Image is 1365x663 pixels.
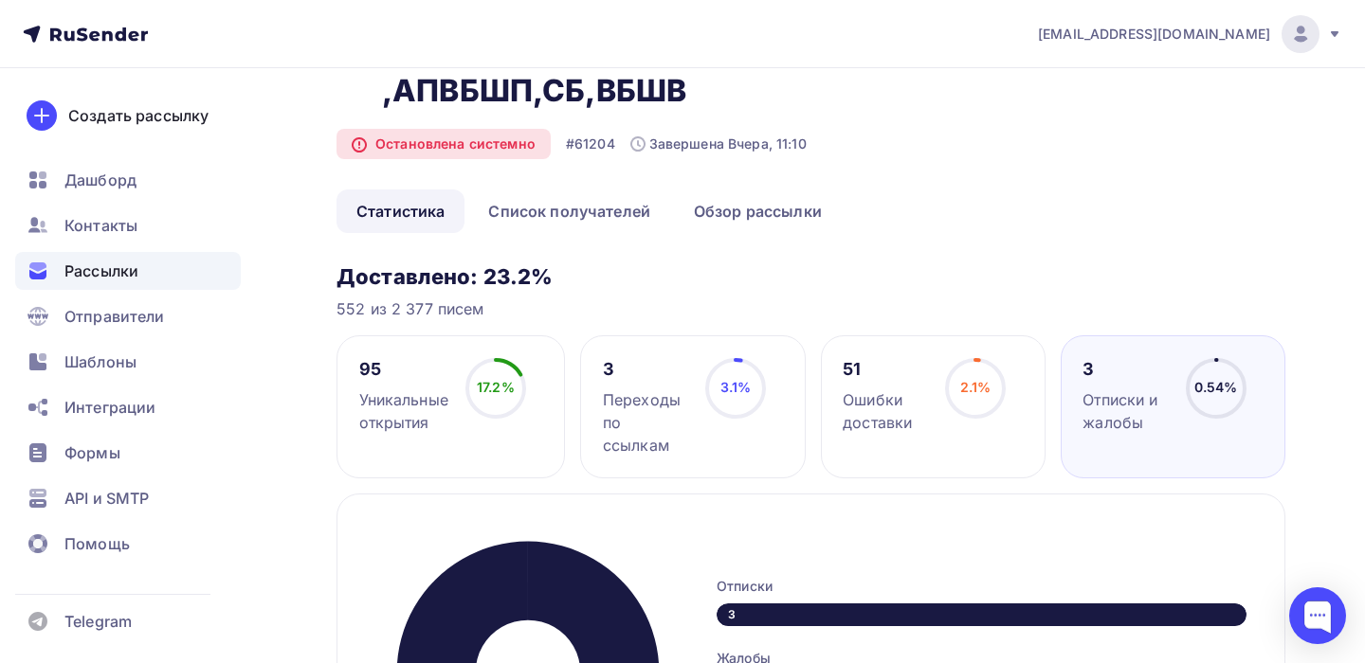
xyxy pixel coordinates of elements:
a: Список получателей [468,189,670,233]
a: Статистика [337,189,464,233]
span: Помощь [64,532,130,555]
div: Отписки [717,577,1247,596]
div: 3 [1083,358,1168,381]
div: Уникальные открытия [359,388,448,434]
span: 3.1% [720,379,752,395]
h3: Доставлено: 23.2% [337,263,1285,290]
a: Формы [15,434,241,472]
div: 552 из 2 377 писем [337,297,1285,320]
a: [EMAIL_ADDRESS][DOMAIN_NAME] [1038,15,1342,53]
span: Дашборд [64,169,136,191]
span: Формы [64,441,120,464]
div: 51 [843,358,928,381]
div: Ошибки доставки [843,388,928,434]
div: Переходы по ссылкам [603,388,688,457]
a: Контакты [15,206,241,244]
span: Интеграции [64,396,155,419]
span: Контакты [64,214,137,237]
span: Telegram [64,610,132,633]
div: Остановлена системно [337,129,551,159]
span: API и SMTP [64,487,149,510]
span: 17.2% [477,379,515,395]
div: Создать рассылку [68,104,209,127]
a: Рассылки [15,252,241,290]
div: Завершена Вчера, 11:10 [630,134,807,153]
div: 3 [603,358,688,381]
span: Отправители [64,305,165,328]
div: #61204 [566,134,615,153]
a: Дашборд [15,161,241,199]
div: Отписки и жалобы [1083,388,1168,434]
div: 3 [717,603,1247,626]
div: 95 [359,358,448,381]
span: [EMAIL_ADDRESS][DOMAIN_NAME] [1038,25,1270,44]
span: 0.54% [1194,379,1238,395]
span: 2.1% [960,379,992,395]
span: Шаблоны [64,350,136,373]
a: Обзор рассылки [674,189,842,233]
a: Отправители [15,297,241,335]
a: Шаблоны [15,343,241,381]
span: Рассылки [64,260,138,282]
